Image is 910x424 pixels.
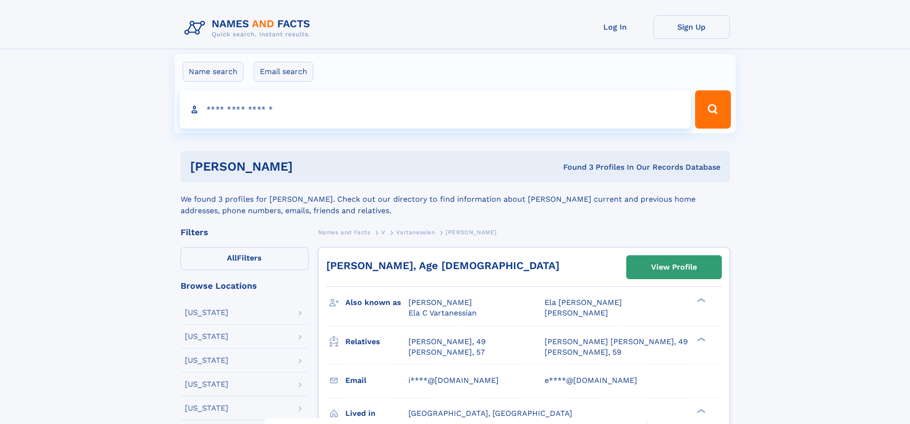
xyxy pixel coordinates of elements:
h3: Also known as [345,294,408,311]
h3: Lived in [345,405,408,422]
a: Vartanessian [396,226,435,238]
a: [PERSON_NAME], 57 [408,347,485,358]
span: Ela [PERSON_NAME] [545,298,622,307]
button: Search Button [695,90,730,129]
a: Sign Up [653,15,730,39]
span: [PERSON_NAME] [408,298,472,307]
div: [US_STATE] [185,333,228,340]
div: We found 3 profiles for [PERSON_NAME]. Check out our directory to find information about [PERSON_... [181,182,730,217]
a: [PERSON_NAME], 59 [545,347,621,358]
span: Ela C Vartanessian [408,308,477,317]
div: Browse Locations [181,282,309,290]
div: [US_STATE] [185,309,228,316]
span: V [381,229,385,236]
div: [US_STATE] [185,357,228,364]
label: Name search [182,62,244,82]
a: [PERSON_NAME], 49 [408,337,486,347]
a: [PERSON_NAME] [PERSON_NAME], 49 [545,337,688,347]
div: ❯ [695,336,706,342]
a: View Profile [627,256,721,279]
span: All [227,253,237,262]
span: Vartanessian [396,229,435,236]
a: [PERSON_NAME], Age [DEMOGRAPHIC_DATA] [326,260,559,272]
img: Logo Names and Facts [181,15,318,41]
div: [US_STATE] [185,404,228,412]
a: Names and Facts [318,226,371,238]
div: ❯ [695,408,706,414]
div: ❯ [695,297,706,304]
input: search input [180,90,691,129]
div: [US_STATE] [185,381,228,388]
h1: [PERSON_NAME] [190,161,428,173]
h3: Relatives [345,334,408,350]
a: Log In [577,15,653,39]
label: Filters [181,247,309,270]
span: [PERSON_NAME] [446,229,497,236]
a: V [381,226,385,238]
div: Found 3 Profiles In Our Records Database [428,162,720,173]
div: View Profile [651,256,697,278]
label: Email search [254,62,313,82]
span: [GEOGRAPHIC_DATA], [GEOGRAPHIC_DATA] [408,409,572,418]
span: [PERSON_NAME] [545,308,608,317]
div: Filters [181,228,309,237]
h3: Email [345,372,408,389]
